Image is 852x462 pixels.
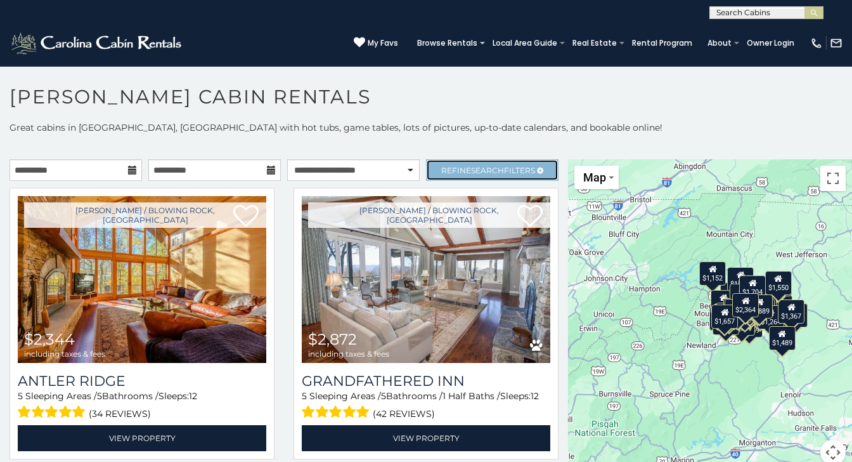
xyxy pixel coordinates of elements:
div: $1,704 [739,275,766,300]
a: Grandfathered Inn $2,872 including taxes & fees [302,196,550,363]
a: View Property [302,425,550,451]
span: Map [583,171,606,184]
div: $1,489 [769,326,796,350]
div: $1,889 [746,294,773,319]
span: Search [471,166,504,175]
span: (34 reviews) [89,406,151,422]
a: [PERSON_NAME] / Blowing Rock, [GEOGRAPHIC_DATA] [24,202,266,228]
span: 12 [189,390,197,402]
a: Antler Ridge [18,373,266,390]
div: $1,152 [699,261,726,286]
a: About [701,34,738,52]
a: RefineSearchFilters [426,159,558,181]
span: (42 reviews) [373,406,435,422]
div: $1,550 [765,271,792,295]
a: Owner Login [740,34,801,52]
span: 5 [97,390,102,402]
span: 5 [18,390,23,402]
span: $2,872 [308,330,357,348]
div: $1,657 [711,305,738,329]
a: [PERSON_NAME] / Blowing Rock, [GEOGRAPHIC_DATA] [308,202,550,228]
img: mail-regular-white.png [830,37,842,49]
a: Grandfathered Inn [302,373,550,390]
span: My Favs [368,37,398,49]
div: $1,367 [778,300,804,324]
button: Change map style [574,166,619,189]
span: Refine Filters [441,166,535,175]
div: $1,944 [709,307,736,331]
span: including taxes & fees [308,350,389,358]
span: 5 [381,390,386,402]
div: Sleeping Areas / Bathrooms / Sleeps: [302,390,550,422]
a: Rental Program [626,34,699,52]
a: Browse Rentals [411,34,484,52]
span: 1 Half Baths / [442,390,500,402]
a: Antler Ridge $2,344 including taxes & fees [18,196,266,363]
div: $3,738 [730,284,756,308]
img: Grandfathered Inn [302,196,550,363]
span: 5 [302,390,307,402]
img: phone-regular-white.png [810,37,823,49]
div: $1,280 [727,267,754,291]
div: $1,167 [711,290,737,314]
span: 12 [531,390,539,402]
a: My Favs [354,37,398,49]
div: $2,364 [732,293,759,317]
a: Local Area Guide [486,34,564,52]
img: White-1-2.png [10,30,185,56]
button: Toggle fullscreen view [820,166,846,191]
span: including taxes & fees [24,350,105,358]
img: Antler Ridge [18,196,266,363]
a: View Property [18,425,266,451]
div: Sleeping Areas / Bathrooms / Sleeps: [18,390,266,422]
span: $2,344 [24,330,75,348]
a: Real Estate [566,34,623,52]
